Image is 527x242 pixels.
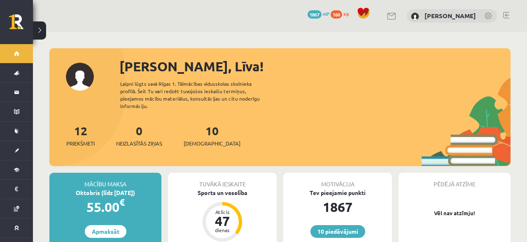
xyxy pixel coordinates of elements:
a: 0Neizlasītās ziņas [116,123,162,148]
a: Apmaksāt [85,225,126,238]
div: Oktobris (līdz [DATE]) [49,188,161,197]
span: xp [343,10,349,17]
div: Sports un veselība [168,188,277,197]
a: [PERSON_NAME] [424,12,476,20]
span: [DEMOGRAPHIC_DATA] [184,139,240,148]
a: 10 piedāvājumi [310,225,365,238]
div: 55.00 [49,197,161,217]
div: Laipni lūgts savā Rīgas 1. Tālmācības vidusskolas skolnieka profilā. Šeit Tu vari redzēt tuvojošo... [120,80,274,110]
p: Vēl nav atzīmju! [403,209,506,217]
a: 1867 mP [308,10,329,17]
span: Neizlasītās ziņas [116,139,162,148]
div: Pēdējā atzīme [399,173,511,188]
div: Mācību maksa [49,173,161,188]
a: 160 xp [331,10,353,17]
div: dienas [210,228,235,233]
div: [PERSON_NAME], Līva! [119,56,511,76]
img: Līva Ādmīdiņa [411,12,419,21]
div: 1867 [283,197,392,217]
div: 47 [210,214,235,228]
span: Priekšmeti [66,139,95,148]
div: Tuvākā ieskaite [168,173,277,188]
span: mP [323,10,329,17]
div: Tev pieejamie punkti [283,188,392,197]
a: Rīgas 1. Tālmācības vidusskola [9,14,33,35]
span: 1867 [308,10,322,19]
div: Atlicis [210,209,235,214]
a: 10[DEMOGRAPHIC_DATA] [184,123,240,148]
span: 160 [331,10,342,19]
span: € [119,196,125,208]
div: Motivācija [283,173,392,188]
a: 12Priekšmeti [66,123,95,148]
